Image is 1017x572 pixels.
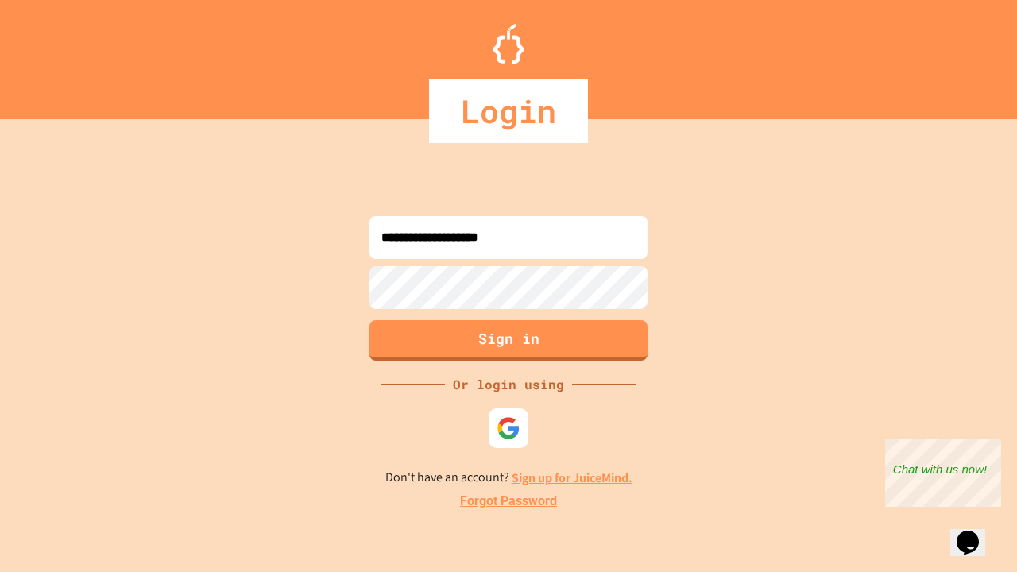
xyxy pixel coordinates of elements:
a: Sign up for JuiceMind. [512,470,632,486]
a: Forgot Password [460,492,557,511]
div: Or login using [445,375,572,394]
img: Logo.svg [493,24,524,64]
iframe: chat widget [950,508,1001,556]
div: Login [429,79,588,143]
button: Sign in [369,320,648,361]
p: Don't have an account? [385,468,632,488]
iframe: chat widget [885,439,1001,507]
img: google-icon.svg [497,416,520,440]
